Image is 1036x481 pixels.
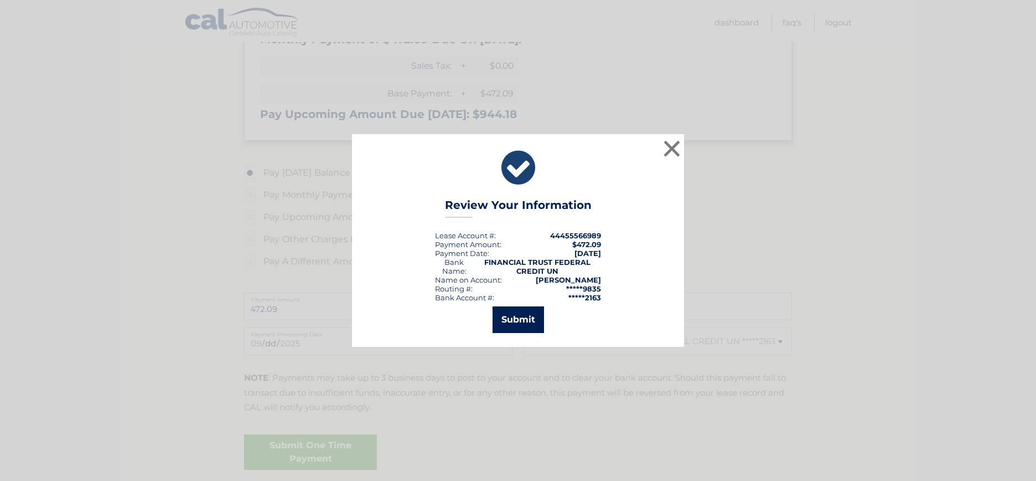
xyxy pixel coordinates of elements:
button: × [661,137,683,160]
div: Bank Name: [435,258,473,275]
strong: 44455566989 [550,231,601,240]
span: $472.09 [572,240,601,249]
div: Bank Account #: [435,293,494,302]
div: Name on Account: [435,275,502,284]
span: [DATE] [574,249,601,258]
div: Lease Account #: [435,231,496,240]
span: Payment Date [435,249,488,258]
div: Routing #: [435,284,473,293]
div: Payment Amount: [435,240,501,249]
div: : [435,249,489,258]
button: Submit [493,306,544,333]
strong: FINANCIAL TRUST FEDERAL CREDIT UN [484,258,590,275]
strong: [PERSON_NAME] [536,275,601,284]
h3: Review Your Information [445,198,592,218]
